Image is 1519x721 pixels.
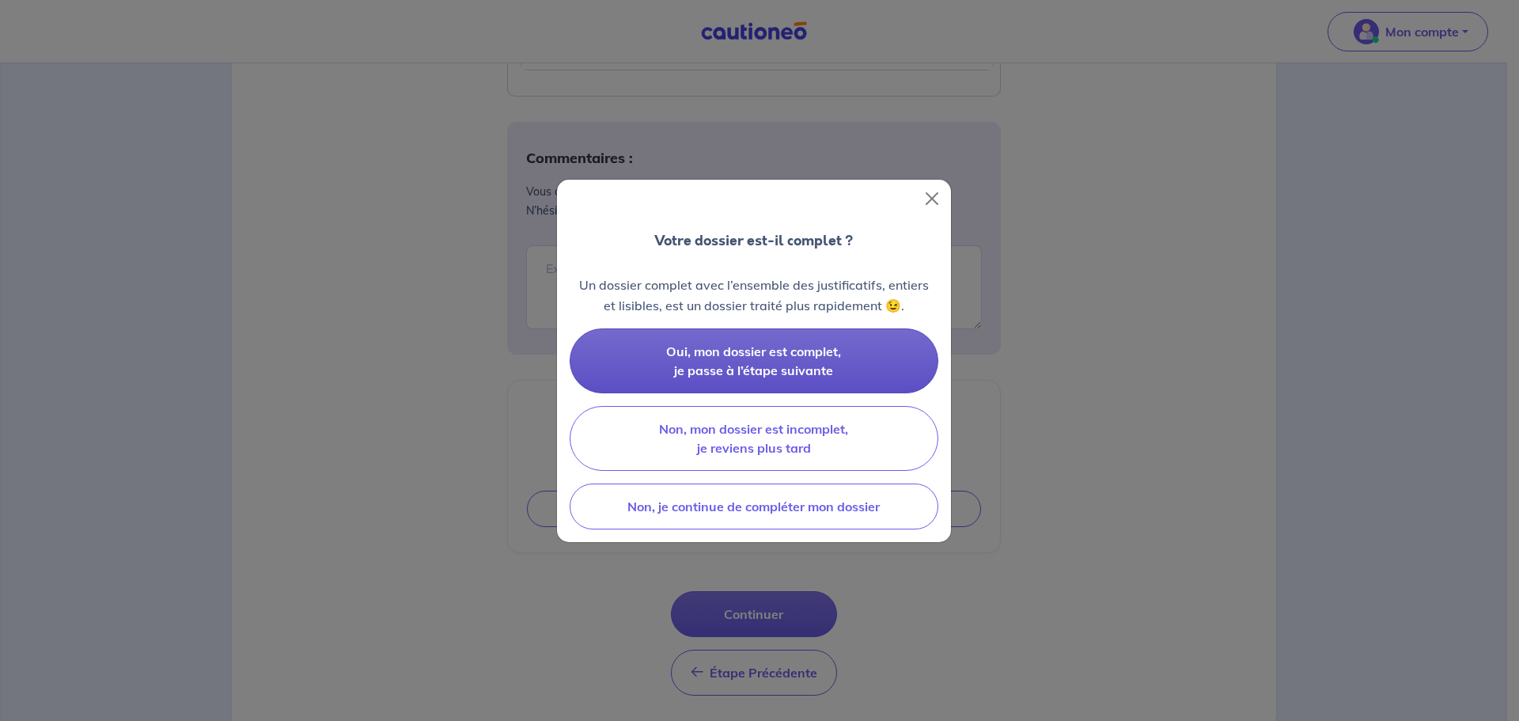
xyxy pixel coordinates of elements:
button: Oui, mon dossier est complet, je passe à l’étape suivante [570,328,938,393]
button: Close [919,186,945,211]
button: Non, mon dossier est incomplet, je reviens plus tard [570,406,938,471]
span: Non, je continue de compléter mon dossier [627,499,880,514]
button: Non, je continue de compléter mon dossier [570,484,938,529]
p: Votre dossier est-il complet ? [654,230,853,251]
span: Oui, mon dossier est complet, je passe à l’étape suivante [666,343,841,378]
p: Un dossier complet avec l’ensemble des justificatifs, entiers et lisibles, est un dossier traité ... [570,275,938,316]
span: Non, mon dossier est incomplet, je reviens plus tard [659,421,848,456]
